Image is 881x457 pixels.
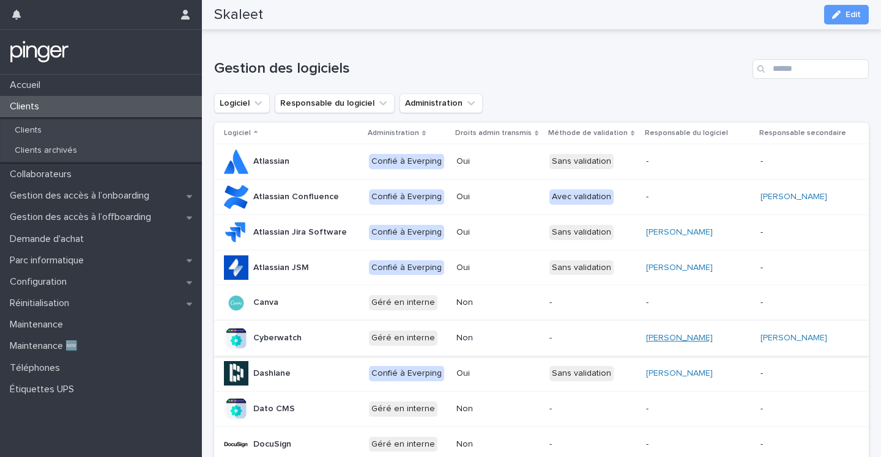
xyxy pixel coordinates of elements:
[10,40,69,64] img: mTgBEunGTSyRkCgitkcU
[549,154,614,169] div: Sans validation
[214,356,869,391] tr: DashlaneConfié à EverpingOuiSans validation[PERSON_NAME] -
[5,190,159,202] p: Gestion des accès à l’onboarding
[549,298,636,308] p: -
[760,439,849,450] p: -
[456,227,540,238] p: Oui
[646,263,713,273] a: [PERSON_NAME]
[646,298,748,308] p: -
[456,439,540,450] p: Non
[760,298,849,308] p: -
[549,260,614,276] div: Sans validation
[5,211,161,223] p: Gestion des accès à l’offboarding
[5,169,81,180] p: Collaborateurs
[760,227,849,238] p: -
[253,156,289,167] p: Atlassian
[253,192,339,202] p: Atlassian Confluence
[646,227,713,238] a: [PERSON_NAME]
[214,93,270,113] button: Logiciel
[846,10,861,19] span: Edit
[253,263,309,273] p: Atlassian JSM
[253,404,295,414] p: Dato CMS
[214,391,869,426] tr: Dato CMSGéré en interneNon---
[214,250,869,285] tr: Atlassian JSMConfié à EverpingOuiSans validation[PERSON_NAME] -
[5,255,94,266] p: Parc informatique
[253,439,291,450] p: DocuSign
[646,439,748,450] p: -
[224,126,251,140] p: Logiciel
[646,404,748,414] p: -
[455,126,532,140] p: Droits admin transmis
[646,156,748,167] p: -
[760,404,849,414] p: -
[549,439,636,450] p: -
[645,126,728,140] p: Responsable du logiciel
[456,263,540,273] p: Oui
[5,298,79,309] p: Réinitialisation
[760,333,827,343] a: [PERSON_NAME]
[400,93,483,113] button: Administration
[760,368,849,379] p: -
[214,60,748,78] h1: Gestion des logiciels
[760,192,827,202] a: [PERSON_NAME]
[5,101,49,112] p: Clients
[549,189,614,205] div: Avec validation
[5,384,84,395] p: Étiquettes UPS
[456,404,540,414] p: Non
[369,295,437,310] div: Géré en interne
[214,144,869,180] tr: AtlassianConfié à EverpingOuiSans validation--
[275,93,395,113] button: Responsable du logiciel
[549,333,636,343] p: -
[549,404,636,414] p: -
[369,260,444,276] div: Confié à Everping
[5,340,87,352] p: Maintenance 🆕
[456,298,540,308] p: Non
[456,192,540,202] p: Oui
[369,437,437,452] div: Géré en interne
[5,145,87,156] p: Clients archivés
[369,331,437,346] div: Géré en interne
[5,319,73,331] p: Maintenance
[214,214,869,250] tr: Atlassian Jira SoftwareConfié à EverpingOuiSans validation[PERSON_NAME] -
[214,285,869,321] tr: CanvaGéré en interneNon---
[753,59,869,79] input: Search
[759,126,846,140] p: Responsable secondaire
[646,368,713,379] a: [PERSON_NAME]
[368,126,419,140] p: Administration
[5,233,94,245] p: Demande d'achat
[369,401,437,417] div: Géré en interne
[369,189,444,205] div: Confié à Everping
[369,366,444,381] div: Confié à Everping
[760,263,849,273] p: -
[214,179,869,214] tr: Atlassian ConfluenceConfié à EverpingOuiAvec validation-[PERSON_NAME]
[369,154,444,169] div: Confié à Everping
[253,368,291,379] p: Dashlane
[5,276,76,288] p: Configuration
[369,225,444,240] div: Confié à Everping
[5,125,51,136] p: Clients
[214,321,869,356] tr: CyberwatchGéré en interneNon-[PERSON_NAME] [PERSON_NAME]
[548,126,628,140] p: Méthode de validation
[456,333,540,343] p: Non
[214,6,263,24] h2: Skaleet
[549,366,614,381] div: Sans validation
[760,156,849,167] p: -
[253,298,278,308] p: Canva
[646,192,748,202] p: -
[456,156,540,167] p: Oui
[549,225,614,240] div: Sans validation
[253,333,302,343] p: Cyberwatch
[5,79,50,91] p: Accueil
[456,368,540,379] p: Oui
[253,227,347,238] p: Atlassian Jira Software
[5,362,70,374] p: Téléphones
[646,333,713,343] a: [PERSON_NAME]
[824,5,869,24] button: Edit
